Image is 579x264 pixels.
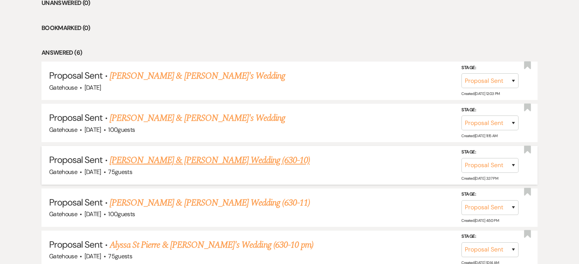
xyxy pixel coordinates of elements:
span: Created: [DATE] 4:50 PM [461,218,499,223]
span: Proposal Sent [49,70,103,81]
li: Answered (6) [41,48,538,58]
a: Alyssa St Pierre & [PERSON_NAME]'s Wedding (630-10 pm) [110,238,313,252]
span: 75 guests [108,252,132,260]
label: Stage: [461,232,518,241]
span: Proposal Sent [49,154,103,166]
label: Stage: [461,148,518,157]
span: Created: [DATE] 11:15 AM [461,133,497,138]
span: Proposal Sent [49,112,103,123]
a: [PERSON_NAME] & [PERSON_NAME]'s Wedding [110,69,286,83]
span: Created: [DATE] 12:03 PM [461,91,499,96]
span: [DATE] [85,210,101,218]
span: Created: [DATE] 3:37 PM [461,175,498,180]
span: [DATE] [85,168,101,176]
span: Gatehouse [49,126,77,134]
span: Proposal Sent [49,239,103,250]
span: Gatehouse [49,252,77,260]
span: 75 guests [108,168,132,176]
span: [DATE] [85,84,101,92]
span: 100 guests [108,210,135,218]
span: Gatehouse [49,84,77,92]
span: Gatehouse [49,168,77,176]
span: Gatehouse [49,210,77,218]
li: Bookmarked (0) [41,23,538,33]
span: [DATE] [85,252,101,260]
label: Stage: [461,106,518,114]
label: Stage: [461,190,518,199]
a: [PERSON_NAME] & [PERSON_NAME] Wedding (630-11) [110,196,310,210]
a: [PERSON_NAME] & [PERSON_NAME] Wedding (630-10) [110,153,310,167]
label: Stage: [461,64,518,72]
span: [DATE] [85,126,101,134]
span: Proposal Sent [49,196,103,208]
span: 100 guests [108,126,135,134]
a: [PERSON_NAME] & [PERSON_NAME]'s Wedding [110,111,286,125]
